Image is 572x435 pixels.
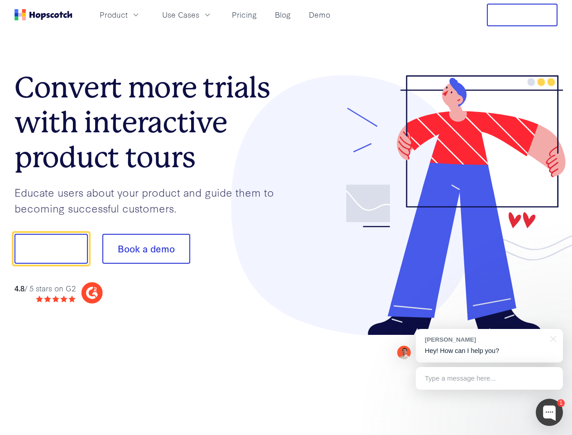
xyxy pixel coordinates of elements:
div: Type a message here... [416,367,563,390]
div: [PERSON_NAME] [425,335,545,344]
p: Educate users about your product and guide them to becoming successful customers. [14,184,286,216]
a: Pricing [228,7,260,22]
div: 1 [557,399,565,407]
span: Product [100,9,128,20]
a: Home [14,9,72,20]
img: Mark Spera [397,346,411,359]
button: Book a demo [102,234,190,264]
button: Free Trial [487,4,558,26]
div: / 5 stars on G2 [14,283,76,294]
a: Blog [271,7,294,22]
strong: 4.8 [14,283,24,293]
p: Hey! How can I help you? [425,346,554,356]
button: Show me! [14,234,88,264]
button: Use Cases [157,7,217,22]
button: Product [94,7,146,22]
span: Use Cases [162,9,199,20]
a: Demo [305,7,334,22]
h1: Convert more trials with interactive product tours [14,70,286,174]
